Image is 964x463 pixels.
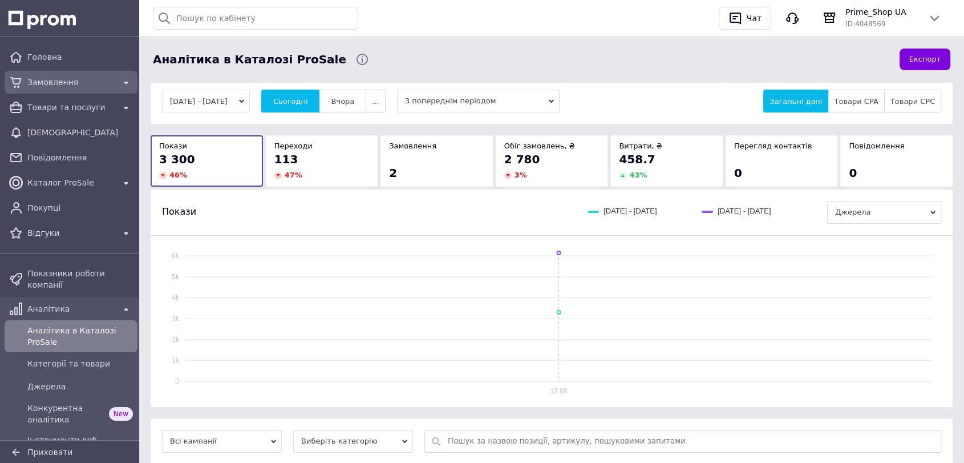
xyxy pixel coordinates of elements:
[884,90,941,112] button: Товари CPC
[27,177,115,188] span: Каталог ProSale
[827,201,941,224] span: Джерела
[273,97,308,106] span: Сьогодні
[27,381,133,392] span: Джерела
[162,90,250,112] button: [DATE] - [DATE]
[448,430,935,452] input: Пошук за назвою позиції, артикулу, пошуковими запитами
[27,325,133,348] span: Аналітика в Каталозі ProSale
[719,7,771,30] button: Чат
[172,273,180,281] text: 5k
[389,142,436,150] span: Замовлення
[261,90,320,112] button: Сьогодні
[366,90,385,112] button: ...
[162,206,196,218] span: Покази
[849,166,857,180] span: 0
[27,434,133,457] span: Інструменти веб-аналітики
[27,448,72,457] span: Приховати
[27,358,133,369] span: Категорії та товари
[619,152,655,166] span: 458.7
[845,6,918,18] span: Prime_Shop UA
[27,227,115,239] span: Відгуки
[153,7,358,30] input: Пошук по кабінету
[172,336,180,344] text: 2k
[389,166,397,180] span: 2
[734,166,742,180] span: 0
[27,303,115,315] span: Аналітика
[890,97,935,106] span: Товари CPC
[27,402,104,425] span: Конкурентна аналітика
[172,293,180,301] text: 4k
[744,10,764,27] div: Чат
[504,152,540,166] span: 2 780
[27,77,115,88] span: Замовлення
[397,90,560,112] span: З попереднім періодом
[159,142,187,150] span: Покази
[285,171,302,179] span: 47 %
[504,142,575,150] span: Обіг замовлень, ₴
[153,51,346,68] span: Аналітика в Каталозі ProSale
[331,97,354,106] span: Вчора
[372,97,379,106] span: ...
[515,171,527,179] span: 3 %
[769,97,822,106] span: Загальні дані
[27,102,115,113] span: Товари та послуги
[845,20,885,28] span: ID: 4048569
[293,430,413,453] span: Виберіть категорію
[109,407,133,421] span: New
[27,268,133,291] span: Показники роботи компанії
[175,377,179,385] text: 0
[828,90,884,112] button: Товари CPA
[172,252,180,260] text: 6k
[900,49,951,71] button: Експорт
[159,152,195,166] span: 3 300
[27,202,133,214] span: Покупці
[849,142,904,150] span: Повідомлення
[550,387,567,395] text: 12.08
[27,127,133,138] span: [DEMOGRAPHIC_DATA]
[734,142,812,150] span: Перегляд контактів
[172,356,180,364] text: 1k
[162,430,282,453] span: Всі кампанії
[629,171,647,179] span: 43 %
[27,152,133,163] span: Повідомлення
[169,171,187,179] span: 46 %
[763,90,828,112] button: Загальні дані
[834,97,878,106] span: Товари CPA
[619,142,662,150] span: Витрати, ₴
[274,152,298,166] span: 113
[172,315,180,323] text: 3k
[27,51,133,63] span: Головна
[319,90,366,112] button: Вчора
[274,142,313,150] span: Переходи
